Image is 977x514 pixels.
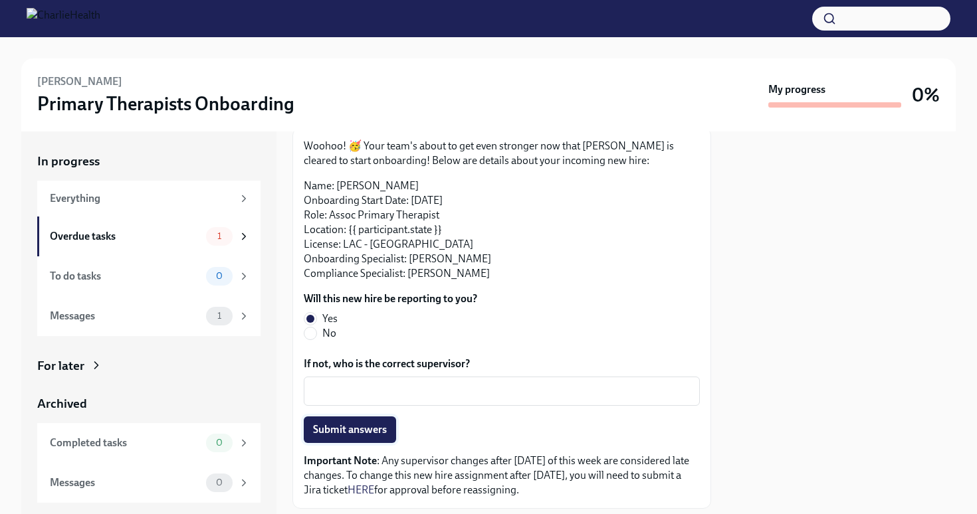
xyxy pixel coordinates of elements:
[304,139,700,168] p: Woohoo! 🥳 Your team's about to get even stronger now that [PERSON_NAME] is cleared to start onboa...
[50,229,201,244] div: Overdue tasks
[768,82,825,97] strong: My progress
[37,74,122,89] h6: [PERSON_NAME]
[37,153,261,170] a: In progress
[304,416,396,443] button: Submit answers
[208,477,231,487] span: 0
[304,179,700,281] p: Name: [PERSON_NAME] Onboarding Start Date: [DATE] Role: Assoc Primary Therapist Location: {{ part...
[209,231,229,241] span: 1
[50,191,233,206] div: Everything
[322,326,336,341] span: No
[50,269,201,284] div: To do tasks
[304,454,377,467] strong: Important Note
[50,309,201,323] div: Messages
[304,357,700,371] label: If not, who is the correct supervisor?
[50,436,201,450] div: Completed tasks
[304,292,477,306] label: Will this new hire be reporting to you?
[37,463,261,503] a: Messages0
[208,271,231,281] span: 0
[27,8,100,29] img: CharlieHealth
[209,311,229,321] span: 1
[348,483,374,496] a: HERE
[313,423,387,436] span: Submit answers
[322,311,338,326] span: Yes
[37,216,261,256] a: Overdue tasks1
[37,357,84,375] div: For later
[37,92,294,116] h3: Primary Therapists Onboarding
[912,83,940,107] h3: 0%
[37,181,261,216] a: Everything
[37,357,261,375] a: For later
[37,296,261,336] a: Messages1
[37,395,261,412] a: Archived
[50,475,201,490] div: Messages
[37,423,261,463] a: Completed tasks0
[208,438,231,448] span: 0
[304,454,700,497] p: : Any supervisor changes after [DATE] of this week are considered late changes. To change this ne...
[37,256,261,296] a: To do tasks0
